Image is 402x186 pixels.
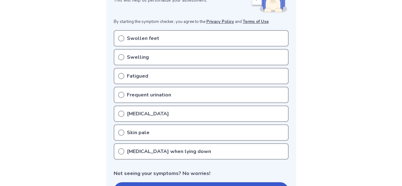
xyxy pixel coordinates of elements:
p: Skin pale [127,129,149,136]
p: [MEDICAL_DATA] when lying down [127,148,211,155]
p: By starting the symptom checker, you agree to the and [114,19,289,25]
p: Fatigued [127,72,148,80]
p: Swelling [127,53,149,61]
a: Privacy Policy [206,19,234,25]
p: Swollen feet [127,35,159,42]
p: Not seeing your symptoms? No worries! [114,170,289,177]
p: [MEDICAL_DATA] [127,110,169,118]
p: Frequent urination [127,91,171,99]
a: Terms of Use [243,19,269,25]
